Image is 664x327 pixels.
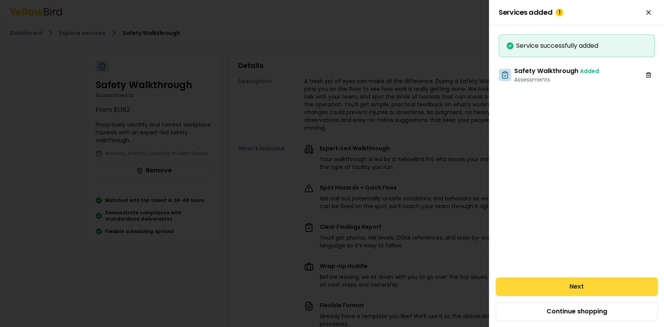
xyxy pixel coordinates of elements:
[555,9,563,16] div: 1
[580,67,599,75] span: Added
[514,66,599,76] h3: Safety Walkthrough
[499,9,563,16] span: Services added
[505,41,648,50] div: Service successfully added
[496,302,658,321] button: Continue shopping
[642,6,655,19] button: Close
[514,76,599,83] p: Assessments
[496,277,658,296] button: Next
